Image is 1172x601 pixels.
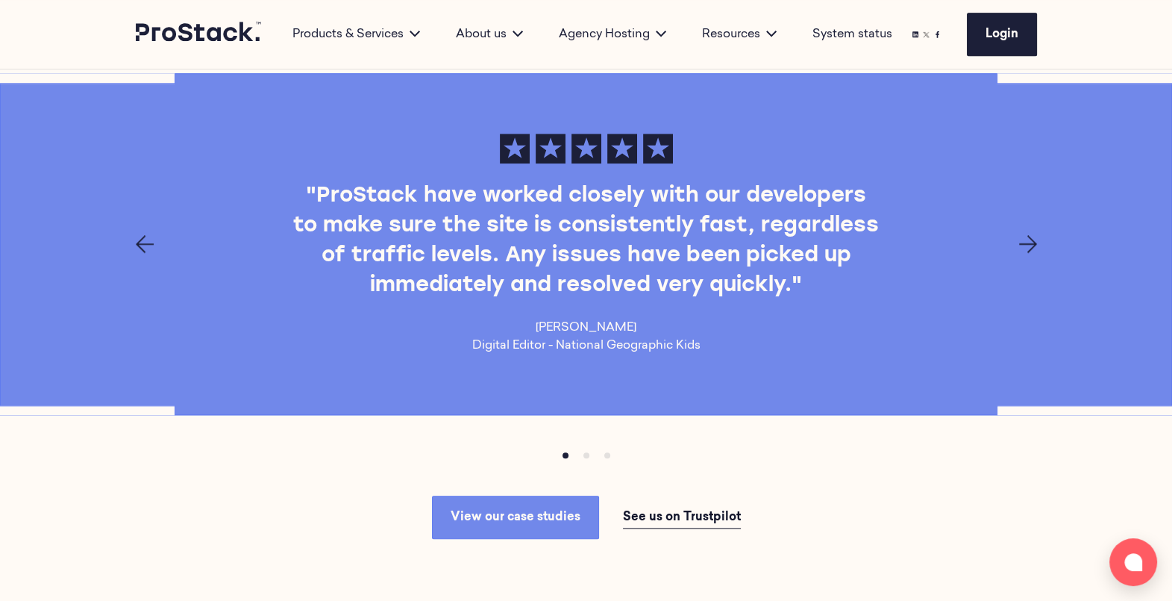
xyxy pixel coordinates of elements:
span: View our case studies [451,511,580,523]
div: About us [438,25,541,43]
a: View our case studies [432,496,599,539]
a: See us on Trustpilot [623,507,741,529]
span: See us on Trustpilot [623,511,741,523]
p: Digital Editor - National Geographic Kids [472,337,701,355]
button: Open chat window [1109,538,1157,586]
p: [PERSON_NAME] [472,319,701,337]
button: Item 2 [597,445,618,466]
button: Next page [1019,235,1037,253]
span: Login [985,28,1018,40]
a: System status [812,25,892,43]
div: Resources [684,25,795,43]
div: Agency Hosting [541,25,684,43]
a: Prostack logo [136,22,263,47]
button: Item 0 [555,445,576,466]
div: Products & Services [275,25,438,43]
a: Login [967,13,1037,56]
button: Previous page [136,235,154,253]
button: Item 1 [576,445,597,466]
p: "ProStack have worked closely with our developers to make sure the site is consistently fast, reg... [293,181,879,301]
